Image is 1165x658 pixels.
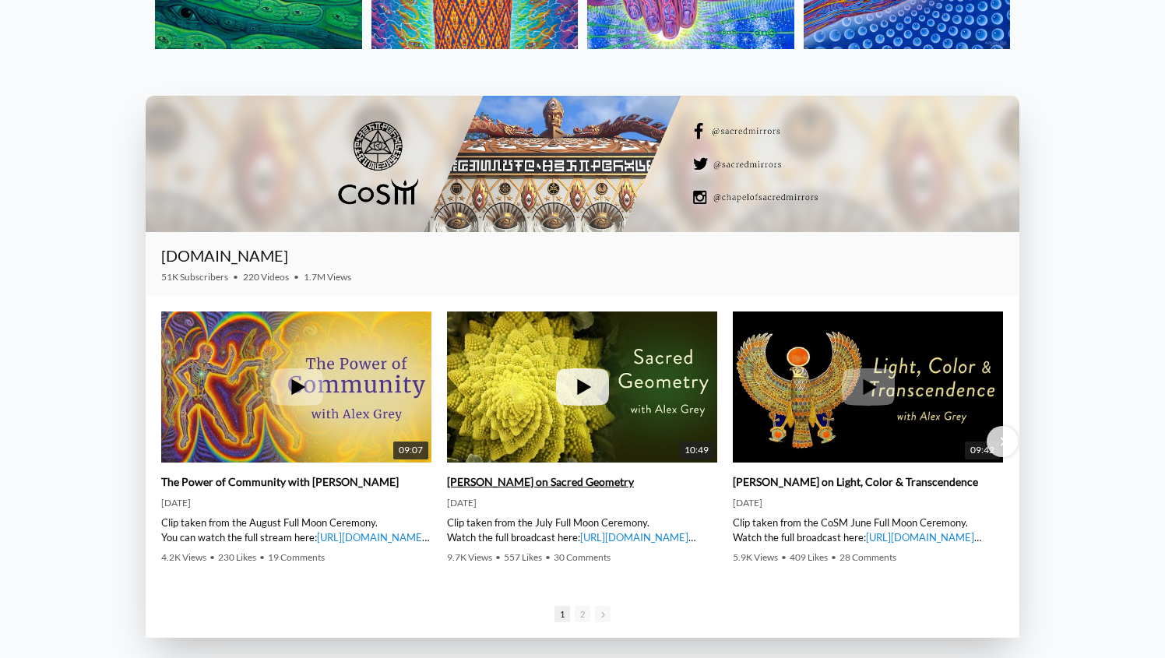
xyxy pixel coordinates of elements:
a: [PERSON_NAME] on Sacred Geometry [447,475,634,489]
span: Go to slide 2 [575,606,590,622]
span: 557 Likes [504,551,542,563]
a: The Power of Community with [PERSON_NAME] [161,475,399,489]
div: [DATE] [161,497,431,509]
a: [URL][DOMAIN_NAME] [580,531,688,544]
span: 19 Comments [268,551,325,563]
span: 409 Likes [790,551,828,563]
div: [DATE] [733,497,1003,509]
div: Clip taken from the July Full Moon Ceremony. Watch the full broadcast here: | [PERSON_NAME] | ► W... [447,515,717,544]
span: • [545,551,551,563]
span: 1.7M Views [304,271,351,283]
img: Alex Grey on Light, Color & Transcendence [733,286,1003,488]
div: Clip taken from the August Full Moon Ceremony. You can watch the full stream here: | [PERSON_NAME... [161,515,431,544]
a: The Power of Community with Alex Grey 09:07 [161,311,431,463]
div: Clip taken from the CoSM June Full Moon Ceremony. Watch the full broadcast here: | [PERSON_NAME] ... [733,515,1003,544]
a: Alex Grey on Light, Color & Transcendence 09:42 [733,311,1003,463]
span: 09:07 [393,442,428,459]
span: 10:49 [679,442,714,459]
span: 5.9K Views [733,551,778,563]
a: [DOMAIN_NAME] [161,246,288,265]
span: 230 Likes [218,551,256,563]
span: Go to slide 1 [554,606,570,622]
span: • [259,551,265,563]
div: [DATE] [447,497,717,509]
a: [URL][DOMAIN_NAME] [317,531,429,544]
span: 220 Videos [243,271,289,283]
span: 9.7K Views [447,551,492,563]
span: 28 Comments [839,551,896,563]
span: 09:42 [965,442,1000,459]
a: [URL][DOMAIN_NAME] [866,531,974,544]
img: The Power of Community with Alex Grey [161,286,431,488]
span: Go to next slide [595,606,611,622]
img: Alex Grey on Sacred Geometry [447,286,717,488]
span: • [233,271,238,283]
span: 4.2K Views [161,551,206,563]
span: 30 Comments [554,551,611,563]
iframe: Subscribe to CoSM.TV on YouTube [913,252,1004,271]
a: Alex Grey on Sacred Geometry 10:49 [447,311,717,463]
span: • [294,271,299,283]
span: • [495,551,501,563]
span: 51K Subscribers [161,271,228,283]
a: [PERSON_NAME] on Light, Color & Transcendence [733,475,978,489]
span: • [831,551,836,563]
span: • [209,551,215,563]
div: Next slide [987,426,1018,457]
span: • [781,551,787,563]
